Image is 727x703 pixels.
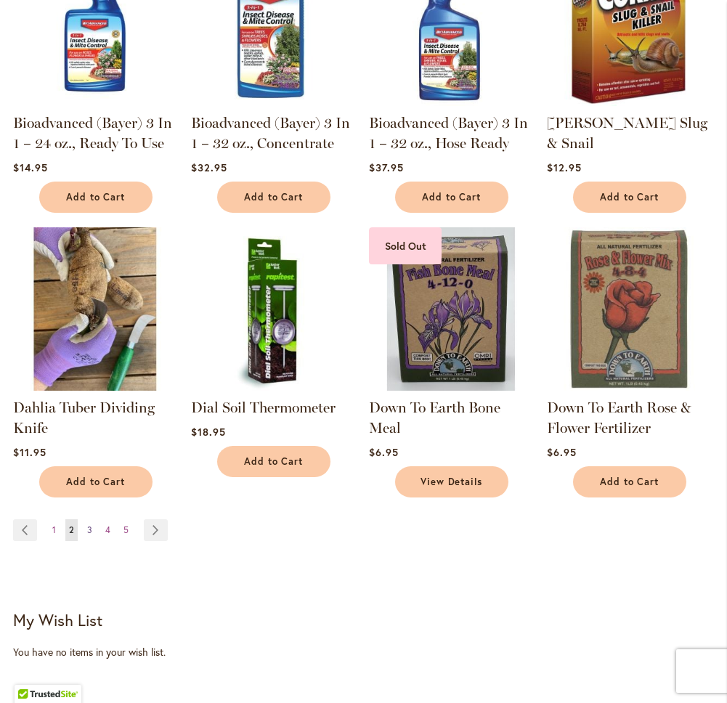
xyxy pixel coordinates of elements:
a: Dahlia Tuber Dividing Knife [13,380,176,394]
span: 2 [69,524,74,535]
a: Dial Soil Thermometer [191,380,354,394]
span: 3 [87,524,92,535]
a: Bioadvanced (Bayer) 3 In 1 – 24 oz., Ready To Use [13,114,172,152]
span: $18.95 [191,425,226,439]
img: Down To Earth Bone Meal [369,227,532,391]
img: Dahlia Tuber Dividing Knife [13,227,176,391]
a: Dahlia Tuber Dividing Knife [13,399,155,436]
a: 3 [84,519,96,541]
span: $11.95 [13,445,46,459]
span: Add to Cart [422,191,482,203]
button: Add to Cart [217,446,330,477]
a: Bioadvanced (Bayer) 3 In 1 – 32 oz., Hose Ready [369,114,528,152]
a: View Details [395,466,508,497]
span: 5 [123,524,129,535]
button: Add to Cart [39,182,153,213]
button: Add to Cart [573,182,686,213]
a: [PERSON_NAME] Slug & Snail [547,114,707,152]
a: Dial Soil Thermometer [191,399,336,416]
span: Add to Cart [600,191,659,203]
span: Add to Cart [244,455,304,468]
button: Add to Cart [395,182,508,213]
button: Add to Cart [39,466,153,497]
span: Add to Cart [66,476,126,488]
span: $14.95 [13,160,48,174]
iframe: Launch Accessibility Center [11,651,52,692]
button: Add to Cart [217,182,330,213]
a: Down To Earth Bone Meal Sold Out [369,380,532,394]
img: Down To Earth Rose & Flower Fertilizer [547,227,710,391]
a: Down To Earth Rose & Flower Fertilizer [547,399,691,436]
strong: My Wish List [13,609,102,630]
span: 1 [52,524,56,535]
img: Dial Soil Thermometer [191,227,354,391]
span: $12.95 [547,160,582,174]
a: Bioadvanced (Bayer) 3 In 1 – 32 oz., Hose Ready [369,95,532,109]
span: View Details [421,476,483,488]
a: 1 [49,519,60,541]
a: 5 [120,519,132,541]
a: Down To Earth Bone Meal [369,399,500,436]
span: Add to Cart [66,191,126,203]
a: 4 [102,519,114,541]
div: Sold Out [369,227,442,264]
a: Corry's Slug & Snail [547,95,710,109]
span: $37.95 [369,160,404,174]
button: Add to Cart [573,466,686,497]
span: Add to Cart [600,476,659,488]
span: $6.95 [547,445,577,459]
a: Bioadvanced (Bayer) 3 In 1 – 24 oz., Ready To Use [13,95,176,109]
span: Add to Cart [244,191,304,203]
div: You have no items in your wish list. [13,645,714,659]
a: Down To Earth Rose & Flower Fertilizer [547,380,710,394]
span: $32.95 [191,160,227,174]
span: $6.95 [369,445,399,459]
a: Bioadvanced (Bayer) 3 In 1 – 32 oz., Concentrate [191,95,354,109]
span: 4 [105,524,110,535]
a: Bioadvanced (Bayer) 3 In 1 – 32 oz., Concentrate [191,114,350,152]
